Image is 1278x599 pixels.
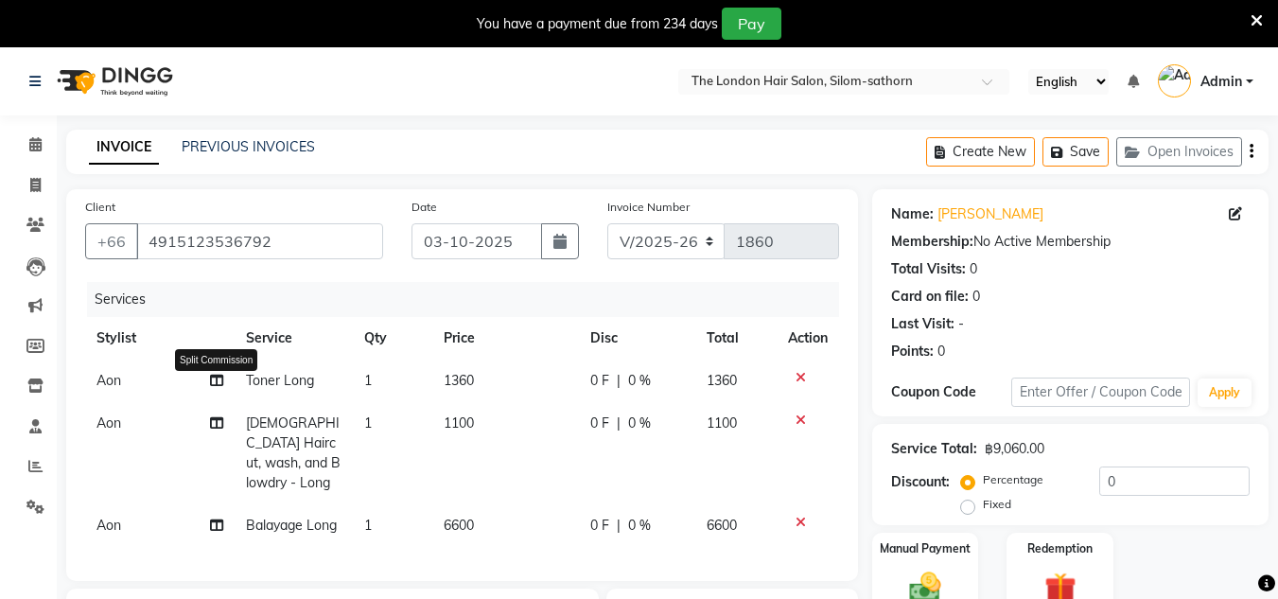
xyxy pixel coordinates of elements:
div: Services [87,282,853,317]
div: Service Total: [891,439,977,459]
button: Pay [722,8,781,40]
div: Points: [891,342,934,361]
th: Action [777,317,839,360]
span: | [617,371,621,391]
img: logo [48,55,178,108]
span: 1360 [444,372,474,389]
th: Service [235,317,354,360]
span: 6600 [707,517,737,534]
button: Create New [926,137,1035,167]
th: Qty [353,317,432,360]
span: 1 [364,414,372,432]
div: - [958,314,964,334]
span: 0 % [628,414,651,433]
span: Aon [96,517,121,534]
input: Enter Offer / Coupon Code [1011,378,1190,407]
div: You have a payment due from 234 days [477,14,718,34]
span: [DEMOGRAPHIC_DATA] Haircut, wash, and Blowdry - Long [246,414,341,491]
th: Price [432,317,579,360]
span: 1100 [444,414,474,432]
label: Invoice Number [607,199,690,216]
span: Balayage Long [246,517,337,534]
div: ฿9,060.00 [985,439,1044,459]
label: Fixed [983,496,1011,513]
span: 1100 [707,414,737,432]
span: 1 [364,517,372,534]
span: 1360 [707,372,737,389]
span: | [617,516,621,536]
div: 0 [937,342,945,361]
div: Coupon Code [891,382,1010,402]
button: Save [1042,137,1109,167]
span: 1 [364,372,372,389]
div: No Active Membership [891,232,1250,252]
label: Manual Payment [880,540,971,557]
button: +66 [85,223,138,259]
div: Discount: [891,472,950,492]
label: Percentage [983,471,1043,488]
div: Card on file: [891,287,969,307]
div: 0 [970,259,977,279]
span: 0 F [590,516,609,536]
div: 0 [972,287,980,307]
span: 6600 [444,517,474,534]
span: 0 % [628,371,651,391]
input: Search by Name/Mobile/Email/Code [136,223,383,259]
div: Membership: [891,232,973,252]
span: | [617,414,621,433]
th: Total [695,317,778,360]
a: [PERSON_NAME] [937,204,1043,224]
a: PREVIOUS INVOICES [182,138,315,155]
button: Open Invoices [1116,137,1242,167]
span: 0 F [590,371,609,391]
label: Client [85,199,115,216]
div: Total Visits: [891,259,966,279]
label: Redemption [1027,540,1093,557]
span: 0 F [590,414,609,433]
button: Apply [1198,379,1252,407]
span: Aon [96,372,121,389]
div: Last Visit: [891,314,954,334]
div: Name: [891,204,934,224]
label: Date [411,199,437,216]
span: Admin [1200,72,1242,92]
th: Disc [579,317,695,360]
div: Split Commission [175,349,257,371]
th: Stylist [85,317,235,360]
span: Toner Long [246,372,314,389]
span: Aon [96,414,121,432]
img: Admin [1158,64,1191,97]
span: 0 % [628,516,651,536]
a: INVOICE [89,131,159,165]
